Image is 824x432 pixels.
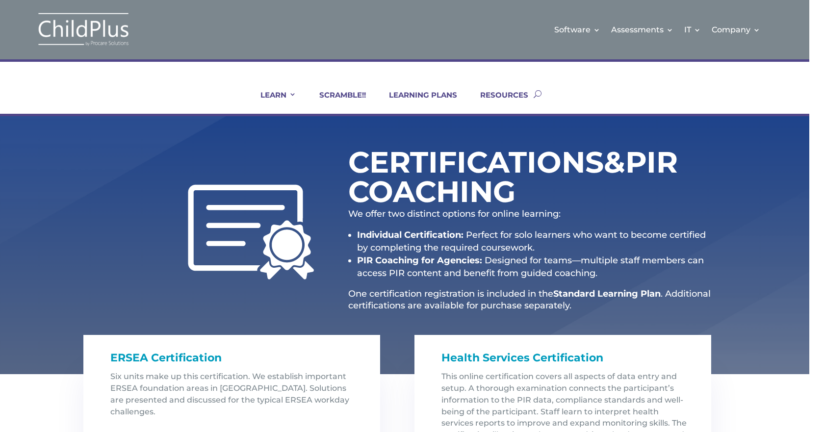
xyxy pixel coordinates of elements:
[110,351,222,364] span: ERSEA Certification
[684,10,701,50] a: IT
[357,229,711,254] li: Perfect for solo learners who want to become certified by completing the required coursework.
[554,10,600,50] a: Software
[712,10,760,50] a: Company
[553,288,661,299] strong: Standard Learning Plan
[348,288,711,310] span: . Additional certifications are available for purchase separately.
[468,90,528,114] a: RESOURCES
[357,255,482,266] strong: PIR Coaching for Agencies:
[348,288,553,299] span: One certification registration is included in the
[110,371,360,425] p: Six units make up this certification. We establish important ERSEA foundation areas in [GEOGRAPHI...
[611,10,673,50] a: Assessments
[307,90,366,114] a: SCRAMBLE!!
[248,90,296,114] a: LEARN
[441,351,603,364] span: Health Services Certification
[377,90,457,114] a: LEARNING PLANS
[348,208,561,219] span: We offer two distinct options for online learning:
[604,144,625,180] span: &
[348,148,608,211] h1: Certifications PIR Coaching
[357,254,711,280] li: Designed for teams—multiple staff members can access PIR content and benefit from guided coaching.
[357,229,463,240] strong: Individual Certification:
